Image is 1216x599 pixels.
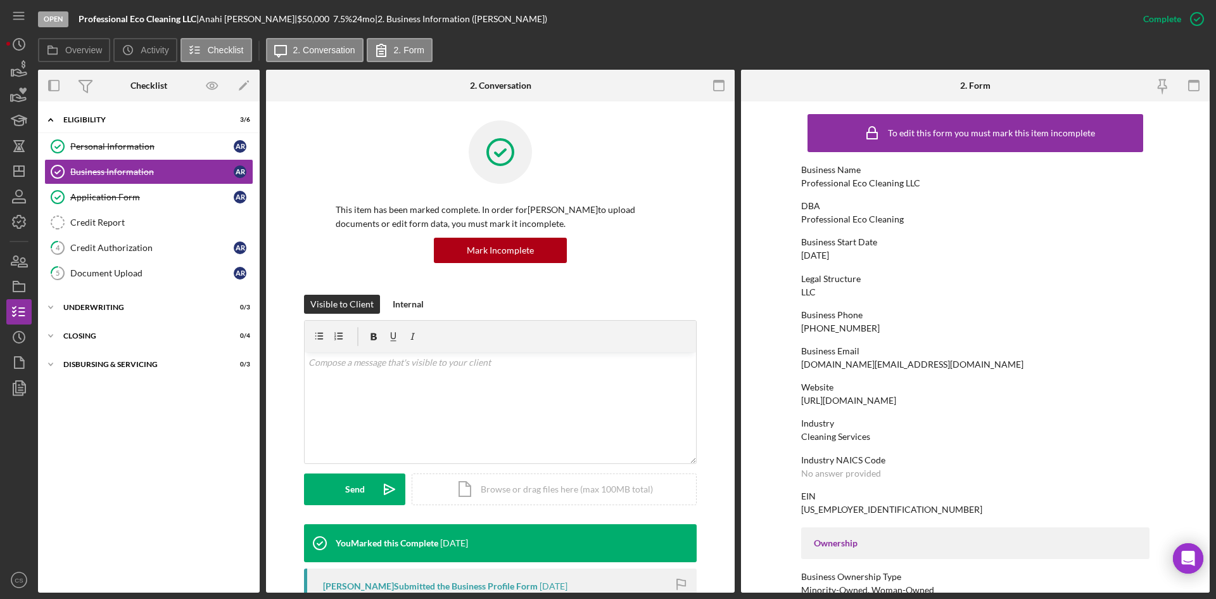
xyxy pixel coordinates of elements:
[44,235,253,261] a: 4Credit AuthorizationAR
[70,141,234,151] div: Personal Information
[56,269,60,277] tspan: 5
[44,261,253,286] a: 5Document UploadAR
[70,192,234,202] div: Application Form
[801,382,1149,392] div: Website
[467,238,534,263] div: Mark Incomplete
[801,287,816,297] div: LLC
[234,242,246,254] div: A R
[393,295,424,314] div: Internal
[234,267,246,280] div: A R
[540,581,567,591] time: 2025-07-30 16:29
[333,14,352,24] div: 7.5 %
[352,14,375,24] div: 24 mo
[304,473,405,505] button: Send
[227,304,250,311] div: 0 / 3
[336,538,438,548] div: You Marked this Complete
[801,346,1149,356] div: Business Email
[70,217,253,228] div: Credit Report
[801,359,1023,370] div: [DOMAIN_NAME][EMAIL_ADDRESS][DOMAIN_NAME]
[70,167,234,177] div: Business Information
[56,243,60,252] tspan: 4
[470,81,531,91] div: 2. Conversation
[1143,6,1181,32] div: Complete
[801,455,1149,465] div: Industry NAICS Code
[888,128,1095,138] div: To edit this form you must mark this item incomplete
[304,295,380,314] button: Visible to Client
[44,184,253,210] a: Application FormAR
[336,203,665,231] p: This item has been marked complete. In order for [PERSON_NAME] to upload documents or edit form d...
[1130,6,1210,32] button: Complete
[130,81,167,91] div: Checklist
[63,332,218,340] div: Closing
[801,491,1149,501] div: EIN
[63,116,218,124] div: Eligibility
[801,310,1149,320] div: Business Phone
[345,473,365,505] div: Send
[15,577,23,584] text: CS
[394,45,424,55] label: 2. Form
[801,214,904,224] div: Professional Eco Cleaning
[38,11,68,27] div: Open
[227,361,250,368] div: 0 / 3
[801,323,880,333] div: [PHONE_NUMBER]
[801,505,982,515] div: [US_EMPLOYER_IDENTIFICATION_NUMBER]
[801,396,896,406] div: [URL][DOMAIN_NAME]
[960,81,991,91] div: 2. Form
[801,201,1149,211] div: DBA
[208,45,244,55] label: Checklist
[180,38,252,62] button: Checklist
[801,237,1149,247] div: Business Start Date
[801,250,829,261] div: [DATE]
[801,468,881,479] div: No answer provided
[323,581,538,591] div: [PERSON_NAME] Submitted the Business Profile Form
[234,191,246,203] div: A R
[293,45,355,55] label: 2. Conversation
[38,38,110,62] button: Overview
[79,14,199,24] div: |
[6,567,32,593] button: CS
[801,178,920,188] div: Professional Eco Cleaning LLC
[234,165,246,178] div: A R
[310,295,374,314] div: Visible to Client
[801,418,1149,428] div: Industry
[44,134,253,159] a: Personal InformationAR
[434,238,567,263] button: Mark Incomplete
[234,140,246,153] div: A R
[113,38,177,62] button: Activity
[44,159,253,184] a: Business InformationAR
[1173,543,1203,574] div: Open Intercom Messenger
[44,210,253,235] a: Credit Report
[70,243,234,253] div: Credit Authorization
[801,274,1149,284] div: Legal Structure
[141,45,168,55] label: Activity
[79,13,196,24] b: Professional Eco Cleaning LLC
[801,585,934,595] div: Minority-Owned, Woman-Owned
[367,38,433,62] button: 2. Form
[70,268,234,278] div: Document Upload
[801,432,870,442] div: Cleaning Services
[297,13,329,24] span: $50,000
[801,572,1149,582] div: Business Ownership Type
[65,45,102,55] label: Overview
[386,295,430,314] button: Internal
[375,14,547,24] div: | 2. Business Information ([PERSON_NAME])
[801,165,1149,175] div: Business Name
[227,116,250,124] div: 3 / 6
[227,332,250,340] div: 0 / 4
[814,538,1137,548] div: Ownership
[266,38,364,62] button: 2. Conversation
[63,304,218,311] div: Underwriting
[440,538,468,548] time: 2025-07-30 18:10
[63,361,218,368] div: Disbursing & Servicing
[199,14,297,24] div: Anahi [PERSON_NAME] |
